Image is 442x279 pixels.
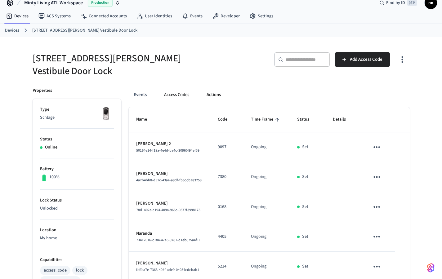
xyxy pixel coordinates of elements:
p: [PERSON_NAME] [136,260,203,267]
p: 0168 [218,204,236,210]
p: Set [302,204,308,210]
p: Properties [33,87,52,94]
a: Connected Accounts [76,11,132,22]
span: Name [136,115,155,124]
img: SeamLogoGradient.69752ec5.svg [427,263,435,273]
button: Actions [202,87,226,102]
div: lock [76,267,84,274]
span: Details [333,115,354,124]
p: Capabilities [40,257,114,263]
span: feffca7e-7363-404f-ade9-04934cdcbab1 [136,267,199,272]
p: Battery [40,166,114,172]
p: Set [302,263,308,270]
a: Settings [245,11,278,22]
span: Code [218,115,235,124]
h5: [STREET_ADDRESS][PERSON_NAME] Vestibule Door Lock [33,52,217,77]
div: ant example [129,87,410,102]
p: Status [40,136,114,143]
a: [STREET_ADDRESS][PERSON_NAME] Vestibule Door Lock [32,27,137,34]
button: Add Access Code [335,52,390,67]
span: 73412016-c184-47e5-9781-d1eb875a4f11 [136,237,201,243]
p: Set [302,174,308,180]
p: Set [302,144,308,150]
button: Access Codes [159,87,194,102]
button: Events [129,87,152,102]
a: Developer [208,11,245,22]
a: Devices [5,27,19,34]
p: Schlage [40,114,114,121]
p: 9097 [218,144,236,150]
p: Lock Status [40,197,114,204]
p: 4405 [218,233,236,240]
a: Devices [1,11,33,22]
a: Events [177,11,208,22]
p: 5214 [218,263,236,270]
span: 78d1402a-c194-4094-966c-0577f3998175 [136,207,200,213]
p: 100% [49,174,60,180]
span: 50164e14-f18a-4e4d-ba4c-30960f94ef59 [136,148,199,153]
p: Type [40,106,114,113]
p: Naranda [136,230,203,237]
div: access_code [44,267,67,274]
span: Add Access Code [350,55,382,64]
p: [PERSON_NAME] 2 [136,141,203,147]
p: Set [302,233,308,240]
td: Ongoing [243,192,290,222]
p: 7380 [218,174,236,180]
p: My home [40,235,114,241]
td: Ongoing [243,162,290,192]
img: Yale Assure Touchscreen Wifi Smart Lock, Satin Nickel, Front [98,106,114,122]
td: Ongoing [243,222,290,252]
p: Unlocked [40,205,114,212]
span: Time Frame [251,115,281,124]
a: User Identities [132,11,177,22]
p: Location [40,227,114,233]
span: Status [297,115,317,124]
td: Ongoing [243,132,290,162]
span: 4a2b4bb8-d51c-43ae-a8df-fb6ccba83253 [136,178,202,183]
p: [PERSON_NAME] [136,200,203,207]
a: ACS Systems [33,11,76,22]
p: Online [45,144,57,151]
p: [PERSON_NAME] [136,170,203,177]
